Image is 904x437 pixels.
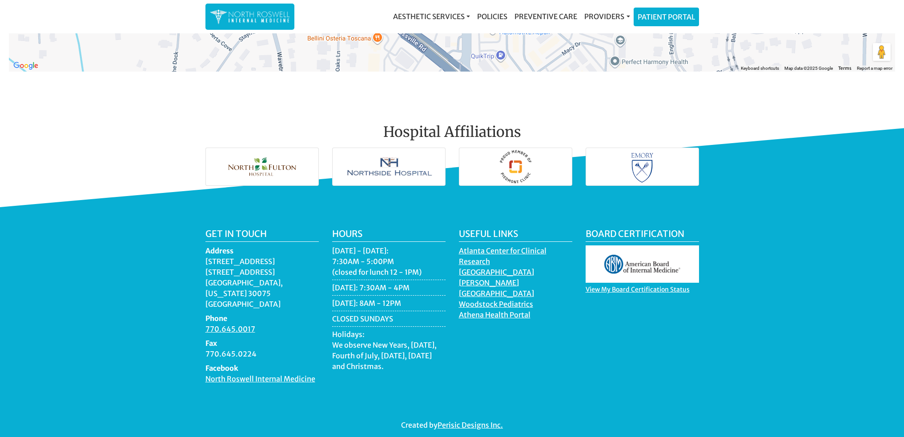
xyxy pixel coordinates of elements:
dd: 770.645.0224 [205,349,319,359]
button: Drag Pegman onto the map to open Street View [873,43,891,61]
img: Google [11,60,40,72]
img: North Roswell Internal Medicine [210,8,290,25]
a: Patient Portal [634,8,699,26]
dt: Fax [205,338,319,349]
a: [GEOGRAPHIC_DATA][PERSON_NAME] [459,268,534,289]
a: Woodstock Pediatrics [459,300,533,311]
a: Policies [474,8,511,25]
img: Piedmont Hospital [459,148,572,185]
dt: Phone [205,313,319,324]
dt: Facebook [205,363,319,373]
dt: Address [205,245,319,256]
a: Perisic Designs Inc. [438,421,503,432]
a: North Roswell Internal Medicine [205,374,315,385]
li: CLOSED SUNDAYS [332,313,446,327]
button: Keyboard shortcuts [741,65,779,72]
li: [DATE]: 7:30AM - 4PM [332,282,446,296]
span: Map data ©2025 Google [784,66,833,71]
h5: Board Certification [586,229,699,242]
a: Athena Health Portal [459,310,530,321]
a: View My Board Certification Status [586,285,690,296]
img: North Fulton Hospital [206,148,318,185]
h5: Get in touch [205,229,319,242]
a: Preventive Care [511,8,581,25]
h5: Useful Links [459,229,572,242]
dd: [STREET_ADDRESS] [STREET_ADDRESS] [GEOGRAPHIC_DATA], [US_STATE] 30075 [GEOGRAPHIC_DATA] [205,256,319,309]
a: Aesthetic Services [390,8,474,25]
a: 770.645.0017 [205,325,255,336]
h2: Hospital Affiliations [205,102,699,144]
a: Terms (opens in new tab) [838,65,852,71]
a: Report a map error [857,66,892,71]
li: Holidays: We observe New Years, [DATE], Fourth of July, [DATE], [DATE] and Christmas. [332,329,446,374]
a: Atlanta Center for Clinical Research [459,246,546,268]
a: Open this area in Google Maps (opens a new window) [11,60,40,72]
h5: Hours [332,229,446,242]
p: Created by [205,420,699,430]
a: Providers [581,8,633,25]
img: Emory Hospital [586,148,699,185]
img: aboim_logo.gif [586,245,699,283]
img: Northside Hospital [333,148,445,185]
li: [DATE] - [DATE]: 7:30AM - 5:00PM (closed for lunch 12 - 1PM) [332,245,446,280]
li: [DATE]: 8AM - 12PM [332,298,446,311]
a: [GEOGRAPHIC_DATA] [459,289,534,300]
